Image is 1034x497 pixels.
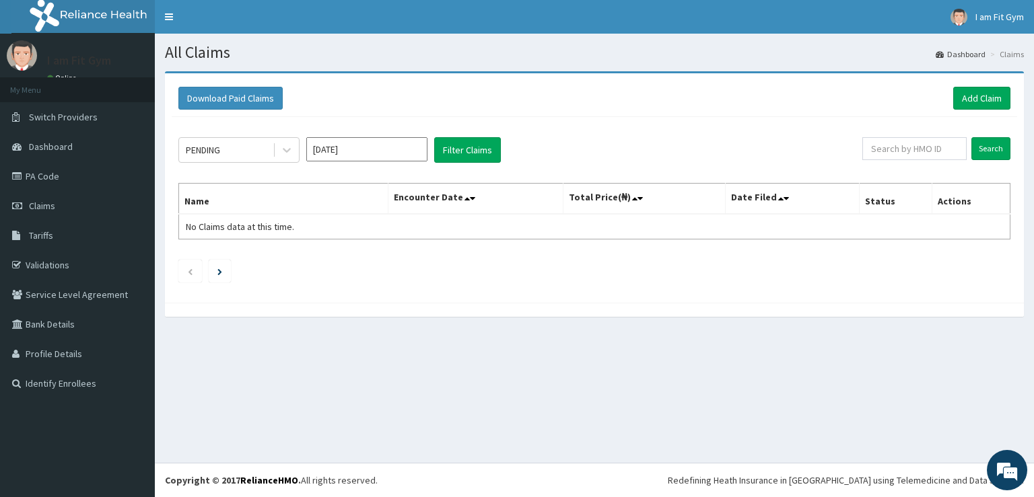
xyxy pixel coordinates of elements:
[47,73,79,83] a: Online
[155,463,1034,497] footer: All rights reserved.
[186,221,294,233] span: No Claims data at this time.
[186,143,220,157] div: PENDING
[47,54,111,67] p: I am Fit Gym
[668,473,1024,487] div: Redefining Heath Insurance in [GEOGRAPHIC_DATA] using Telemedicine and Data Science!
[951,9,967,26] img: User Image
[932,184,1010,215] th: Actions
[726,184,860,215] th: Date Filed
[862,137,967,160] input: Search by HMO ID
[29,141,73,153] span: Dashboard
[240,474,298,486] a: RelianceHMO
[165,44,1024,61] h1: All Claims
[563,184,726,215] th: Total Price(₦)
[936,48,986,60] a: Dashboard
[434,137,501,163] button: Filter Claims
[187,265,193,277] a: Previous page
[860,184,932,215] th: Status
[388,184,563,215] th: Encounter Date
[29,200,55,212] span: Claims
[987,48,1024,60] li: Claims
[7,40,37,71] img: User Image
[29,111,98,123] span: Switch Providers
[165,474,301,486] strong: Copyright © 2017 .
[953,87,1010,110] a: Add Claim
[306,137,427,161] input: Select Month and Year
[975,11,1024,23] span: I am Fit Gym
[179,184,388,215] th: Name
[178,87,283,110] button: Download Paid Claims
[971,137,1010,160] input: Search
[217,265,222,277] a: Next page
[29,229,53,241] span: Tariffs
